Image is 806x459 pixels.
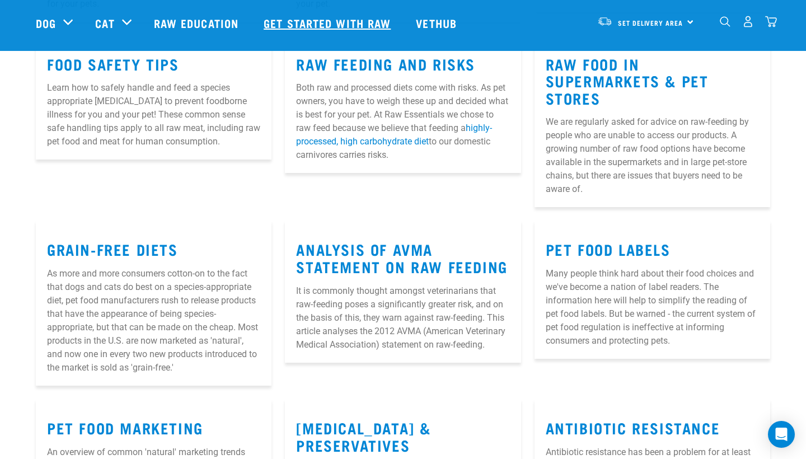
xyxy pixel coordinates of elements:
a: Get started with Raw [252,1,405,45]
div: Open Intercom Messenger [768,421,795,448]
a: Cat [95,15,114,31]
p: Learn how to safely handle and feed a species appropriate [MEDICAL_DATA] to prevent foodborne ill... [47,81,260,148]
img: van-moving.png [597,16,612,26]
p: We are regularly asked for advice on raw-feeding by people who are unable to access our products.... [546,115,759,196]
a: Food Safety Tips [47,59,179,68]
a: Pet Food Marketing [47,423,203,432]
a: Raw Food in Supermarkets & Pet Stores [546,59,709,102]
p: Many people think hard about their food choices and we've become a nation of label readers. The i... [546,267,759,348]
p: Both raw and processed diets come with risks. As pet owners, you have to weigh these up and decid... [296,81,509,162]
a: Analysis of AVMA Statement on Raw Feeding [296,245,507,270]
p: It is commonly thought amongst veterinarians that raw-feeding poses a significantly greater risk,... [296,284,509,352]
a: Antibiotic Resistance [546,423,720,432]
span: Set Delivery Area [618,21,683,25]
img: home-icon@2x.png [765,16,777,27]
a: Grain-Free Diets [47,245,178,253]
img: home-icon-1@2x.png [720,16,730,27]
a: Dog [36,15,56,31]
a: Pet Food Labels [546,245,671,253]
a: Raw Education [143,1,252,45]
p: As more and more consumers cotton-on to the fact that dogs and cats do best on a species-appropri... [47,267,260,374]
a: Vethub [405,1,471,45]
a: [MEDICAL_DATA] & Preservatives [296,423,431,449]
img: user.png [742,16,754,27]
a: Raw Feeding and Risks [296,59,475,68]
